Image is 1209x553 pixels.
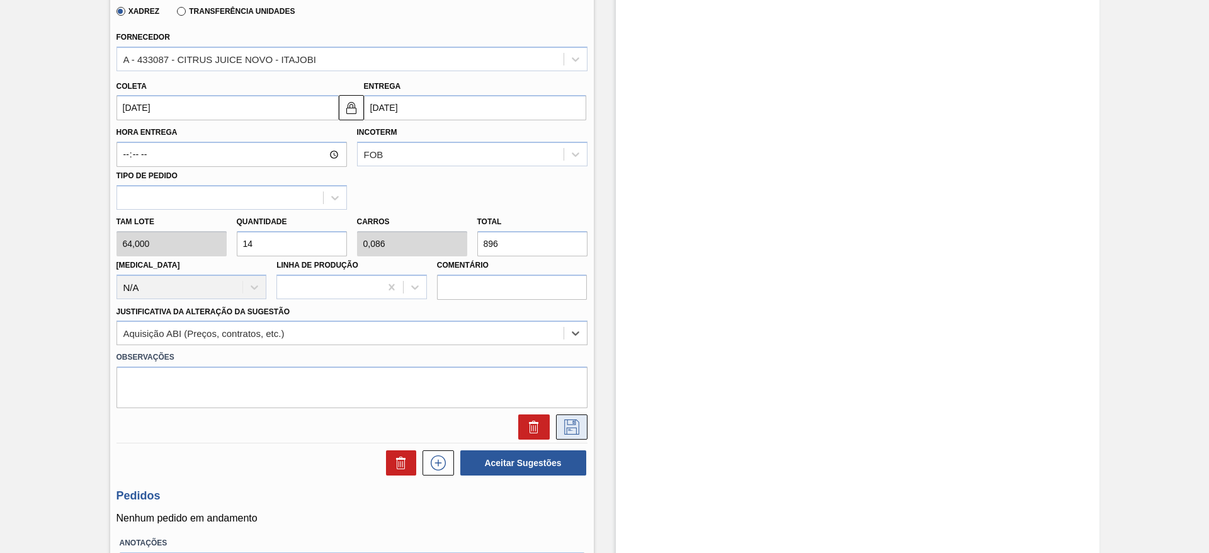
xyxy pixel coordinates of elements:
label: Xadrez [116,7,160,16]
div: A - 433087 - CITRUS JUICE NOVO - ITAJOBI [123,54,316,64]
div: FOB [364,149,383,160]
label: Incoterm [357,128,397,137]
label: Tam lote [116,213,227,231]
div: Aceitar Sugestões [454,449,587,477]
label: Fornecedor [116,33,170,42]
div: Aquisição ABI (Preços, contratos, etc.) [123,328,285,339]
label: Comentário [437,256,587,275]
label: Anotações [120,534,584,552]
label: Linha de Produção [276,261,358,270]
label: Transferência Unidades [177,7,295,16]
input: dd/mm/yyyy [364,95,586,120]
label: Hora Entrega [116,123,347,142]
div: Nova sugestão [416,450,454,476]
label: Quantidade [237,217,287,226]
label: Entrega [364,82,401,91]
img: locked [344,100,359,115]
input: dd/mm/yyyy [116,95,339,120]
label: Observações [116,348,587,367]
h3: Pedidos [116,489,587,503]
label: Coleta [116,82,147,91]
div: Salvar Sugestão [550,414,587,440]
label: Justificativa da Alteração da Sugestão [116,307,290,316]
div: Excluir Sugestões [380,450,416,476]
label: Carros [357,217,390,226]
div: Excluir Sugestão [512,414,550,440]
label: Tipo de pedido [116,171,178,180]
p: Nenhum pedido em andamento [116,513,587,524]
label: [MEDICAL_DATA] [116,261,180,270]
button: locked [339,95,364,120]
label: Total [477,217,502,226]
button: Aceitar Sugestões [460,450,586,476]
